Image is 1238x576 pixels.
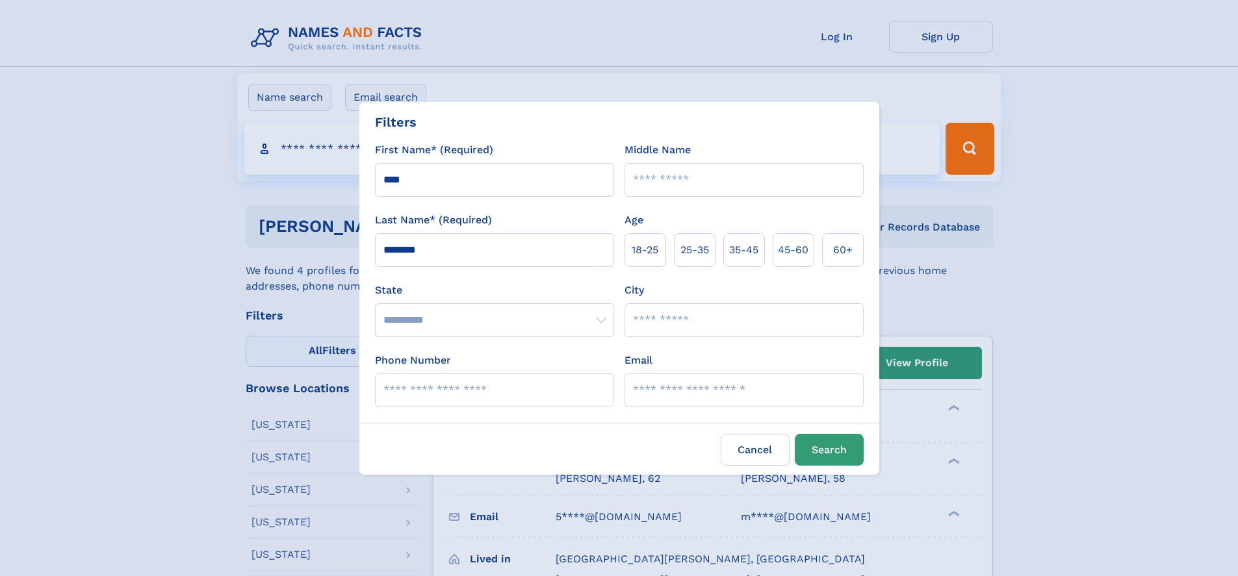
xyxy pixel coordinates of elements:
[729,242,758,258] span: 35‑45
[625,282,644,298] label: City
[778,242,808,258] span: 45‑60
[375,282,614,298] label: State
[625,353,652,368] label: Email
[680,242,709,258] span: 25‑35
[375,112,417,132] div: Filters
[721,434,790,466] label: Cancel
[375,212,492,228] label: Last Name* (Required)
[375,142,493,158] label: First Name* (Required)
[632,242,658,258] span: 18‑25
[795,434,864,466] button: Search
[625,142,691,158] label: Middle Name
[375,353,451,368] label: Phone Number
[833,242,853,258] span: 60+
[625,212,643,228] label: Age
